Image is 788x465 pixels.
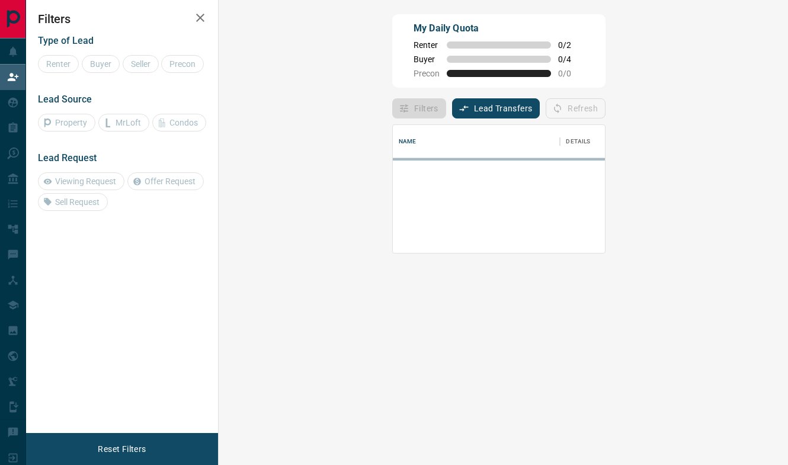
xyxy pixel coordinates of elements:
[393,125,560,158] div: Name
[38,35,94,46] span: Type of Lead
[414,21,584,36] p: My Daily Quota
[38,12,206,26] h2: Filters
[414,54,440,64] span: Buyer
[558,54,584,64] span: 0 / 4
[414,40,440,50] span: Renter
[452,98,540,118] button: Lead Transfers
[90,439,153,459] button: Reset Filters
[566,125,590,158] div: Details
[558,40,584,50] span: 0 / 2
[414,69,440,78] span: Precon
[558,69,584,78] span: 0 / 0
[38,94,92,105] span: Lead Source
[399,125,417,158] div: Name
[38,152,97,163] span: Lead Request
